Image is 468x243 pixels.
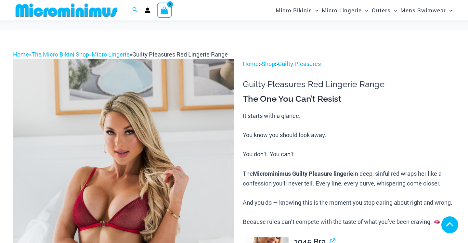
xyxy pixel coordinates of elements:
a: Micro LingerieMenu ToggleMenu Toggle [320,2,370,19]
a: Micro BikinisMenu ToggleMenu Toggle [274,2,320,19]
span: Menu Toggle [391,2,397,19]
p: > > [243,59,455,69]
span: Menu Toggle [362,2,368,19]
a: Micro Lingerie [92,50,130,58]
span: Micro Lingerie [322,2,362,19]
a: Shop [262,60,275,68]
h1: Guilty Pleasures Red Lingerie Range [243,79,455,89]
a: Home [13,50,29,58]
a: The Micro Bikini Shop [32,50,89,58]
span: Guilty Pleasures Red Lingerie Range [132,50,228,58]
p: It starts with a glance. You know you should look away. You don’t. You can’t.. The in deep, sinfu... [243,111,455,227]
h3: The One You Can’t Resist [243,94,455,105]
img: MM SHOP LOGO FLAT [13,3,120,18]
span: Menu Toggle [446,2,452,19]
nav: Site Navigation [273,1,455,19]
span: Micro Bikinis [276,2,312,19]
span: Mens Swimwear [400,2,446,19]
a: Home [243,60,259,68]
a: Mens SwimwearMenu ToggleMenu Toggle [399,2,454,19]
span: Outers [372,2,391,19]
b: Microminimus Guilty Pleasure lingerie [253,170,353,177]
span: Menu Toggle [312,2,318,19]
a: OutersMenu ToggleMenu Toggle [370,2,399,19]
a: Account icon link [145,7,150,13]
a: Guilty Pleasures [278,60,321,68]
a: View Shopping Cart, empty [157,3,172,18]
a: Search icon link [132,6,138,15]
span: » » » [13,50,228,58]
